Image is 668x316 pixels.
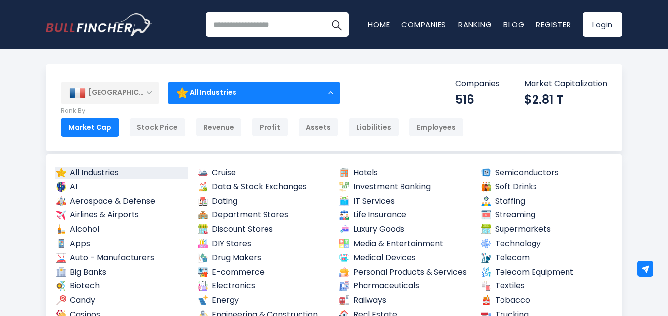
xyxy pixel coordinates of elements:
[409,118,464,137] div: Employees
[455,92,500,107] div: 516
[55,238,188,250] a: Apps
[524,92,607,107] div: $2.81 T
[55,252,188,264] a: Auto - Manufacturers
[338,209,471,221] a: Life Insurance
[480,294,613,307] a: Tobacco
[324,12,349,37] button: Search
[55,266,188,279] a: Big Banks
[46,13,152,36] img: Bullfincher logo
[536,19,571,30] a: Register
[197,238,330,250] a: DIY Stores
[338,238,471,250] a: Media & Entertainment
[338,167,471,179] a: Hotels
[252,118,288,137] div: Profit
[197,195,330,208] a: Dating
[480,238,613,250] a: Technology
[129,118,186,137] div: Stock Price
[197,167,330,179] a: Cruise
[480,223,613,236] a: Supermarkets
[55,167,188,179] a: All Industries
[338,280,471,292] a: Pharmaceuticals
[524,79,607,89] p: Market Capitalization
[55,195,188,208] a: Aerospace & Defense
[61,82,159,104] div: [GEOGRAPHIC_DATA]
[197,181,330,193] a: Data & Stock Exchanges
[503,19,524,30] a: Blog
[480,167,613,179] a: Semiconductors
[168,81,340,104] div: All Industries
[197,294,330,307] a: Energy
[55,294,188,307] a: Candy
[338,252,471,264] a: Medical Devices
[197,223,330,236] a: Discount Stores
[480,252,613,264] a: Telecom
[55,209,188,221] a: Airlines & Airports
[458,19,492,30] a: Ranking
[55,181,188,193] a: AI
[61,107,464,115] p: Rank By
[338,181,471,193] a: Investment Banking
[338,195,471,208] a: IT Services
[55,223,188,236] a: Alcohol
[480,181,613,193] a: Soft Drinks
[368,19,390,30] a: Home
[338,266,471,279] a: Personal Products & Services
[338,223,471,236] a: Luxury Goods
[197,252,330,264] a: Drug Makers
[583,12,622,37] a: Login
[480,266,613,279] a: Telecom Equipment
[46,13,152,36] a: Go to homepage
[348,118,399,137] div: Liabilities
[480,209,613,221] a: Streaming
[197,280,330,292] a: Electronics
[196,118,242,137] div: Revenue
[197,209,330,221] a: Department Stores
[401,19,446,30] a: Companies
[298,118,338,137] div: Assets
[455,79,500,89] p: Companies
[61,118,119,137] div: Market Cap
[197,266,330,279] a: E-commerce
[480,195,613,208] a: Staffing
[480,280,613,292] a: Textiles
[55,280,188,292] a: Biotech
[338,294,471,307] a: Railways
